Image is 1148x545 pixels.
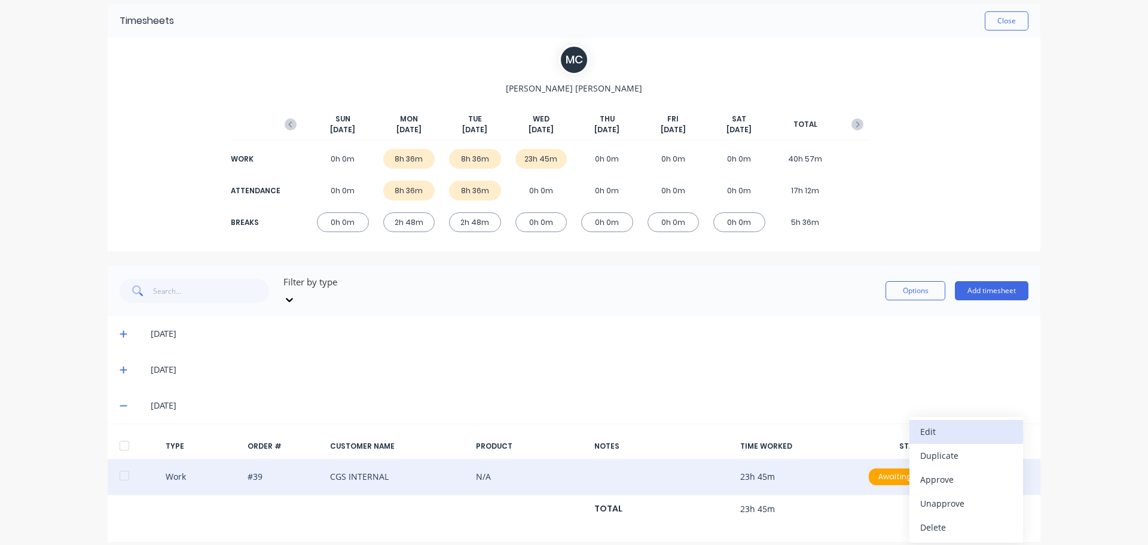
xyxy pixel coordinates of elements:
[667,114,679,124] span: FRI
[383,212,435,232] div: 2h 48m
[449,181,501,200] div: 8h 36m
[581,181,633,200] div: 0h 0m
[648,181,700,200] div: 0h 0m
[383,149,435,169] div: 8h 36m
[383,181,435,200] div: 8h 36m
[780,212,832,232] div: 5h 36m
[740,441,849,452] div: TIME WORKED
[462,124,487,135] span: [DATE]
[581,149,633,169] div: 0h 0m
[330,441,466,452] div: CUSTOMER NAME
[153,279,270,303] input: Search...
[468,114,482,124] span: TUE
[396,124,422,135] span: [DATE]
[920,519,1012,536] div: Delete
[955,281,1028,300] button: Add timesheet
[713,149,765,169] div: 0h 0m
[151,327,1028,340] div: [DATE]
[985,11,1028,31] button: Close
[793,119,817,130] span: TOTAL
[231,154,279,165] div: WORK
[317,212,369,232] div: 0h 0m
[515,212,567,232] div: 0h 0m
[231,217,279,228] div: BREAKS
[559,45,589,75] div: M C
[713,181,765,200] div: 0h 0m
[920,447,1012,464] div: Duplicate
[449,212,501,232] div: 2h 48m
[780,149,832,169] div: 40h 57m
[151,363,1028,376] div: [DATE]
[248,441,320,452] div: ORDER #
[726,124,752,135] span: [DATE]
[231,185,279,196] div: ATTENDANCE
[600,114,615,124] span: THU
[732,114,746,124] span: SAT
[515,149,567,169] div: 23h 45m
[886,281,945,300] button: Options
[529,124,554,135] span: [DATE]
[594,441,731,452] div: NOTES
[594,124,619,135] span: [DATE]
[661,124,686,135] span: [DATE]
[120,14,174,28] div: Timesheets
[648,149,700,169] div: 0h 0m
[920,471,1012,488] div: Approve
[449,149,501,169] div: 8h 36m
[476,441,585,452] div: PRODUCT
[335,114,350,124] span: SUN
[515,181,567,200] div: 0h 0m
[506,82,642,95] span: [PERSON_NAME] [PERSON_NAME]
[151,399,1028,412] div: [DATE]
[317,149,369,169] div: 0h 0m
[920,423,1012,440] div: Edit
[533,114,549,124] span: WED
[920,495,1012,512] div: Unapprove
[317,181,369,200] div: 0h 0m
[713,212,765,232] div: 0h 0m
[780,181,832,200] div: 17h 12m
[330,124,355,135] span: [DATE]
[859,441,968,452] div: STATUS
[648,212,700,232] div: 0h 0m
[581,212,633,232] div: 0h 0m
[400,114,418,124] span: MON
[166,441,239,452] div: TYPE
[869,468,958,485] div: Awaiting Approval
